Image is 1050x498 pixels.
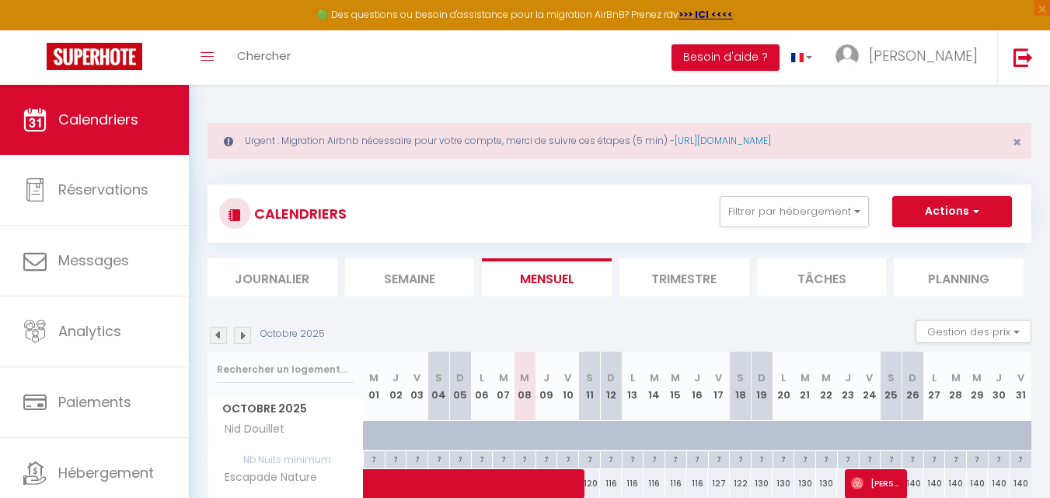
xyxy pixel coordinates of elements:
[413,370,420,385] abbr: V
[260,327,325,342] p: Octobre 2025
[951,370,961,385] abbr: M
[737,370,744,385] abbr: S
[564,370,571,385] abbr: V
[859,352,881,421] th: 24
[579,451,600,466] div: 7
[694,370,700,385] abbr: J
[601,451,622,466] div: 7
[480,370,484,385] abbr: L
[211,469,321,486] span: Escapade Nature
[208,451,363,468] span: Nb Nuits minimum
[58,463,154,482] span: Hébergement
[909,370,916,385] abbr: D
[406,451,427,466] div: 7
[715,370,722,385] abbr: V
[208,398,363,420] span: Octobre 2025
[932,370,937,385] abbr: L
[967,469,989,498] div: 140
[794,469,816,498] div: 130
[1013,135,1021,149] button: Close
[824,30,997,85] a: ... [PERSON_NAME]
[385,451,406,466] div: 7
[406,352,428,421] th: 03
[945,352,967,421] th: 28
[250,196,347,231] h3: CALENDRIERS
[678,8,733,21] strong: >>> ICI <<<<
[557,352,579,421] th: 10
[967,352,989,421] th: 29
[1010,451,1031,466] div: 7
[835,44,859,68] img: ...
[773,469,794,498] div: 130
[535,352,557,421] th: 09
[773,451,794,466] div: 7
[47,43,142,70] img: Super Booking
[1010,352,1031,421] th: 31
[644,451,665,466] div: 7
[988,469,1010,498] div: 140
[794,352,816,421] th: 21
[967,451,988,466] div: 7
[493,451,514,466] div: 7
[650,370,659,385] abbr: M
[675,134,771,147] a: [URL][DOMAIN_NAME]
[58,110,138,129] span: Calendriers
[924,451,945,466] div: 7
[428,451,449,466] div: 7
[623,451,644,466] div: 7
[671,370,680,385] abbr: M
[428,352,450,421] th: 04
[435,370,442,385] abbr: S
[773,352,794,421] th: 20
[1013,47,1033,67] img: logout
[730,469,752,498] div: 122
[208,258,337,296] li: Journalier
[1013,132,1021,152] span: ×
[644,352,665,421] th: 14
[472,451,493,466] div: 7
[630,370,635,385] abbr: L
[515,451,535,466] div: 7
[686,352,708,421] th: 16
[392,370,399,385] abbr: J
[851,468,902,498] span: [PERSON_NAME]
[730,451,751,466] div: 7
[471,352,493,421] th: 06
[822,370,831,385] abbr: M
[816,469,838,498] div: 130
[923,352,945,421] th: 27
[520,370,529,385] abbr: M
[845,370,851,385] abbr: J
[499,370,508,385] abbr: M
[58,251,129,270] span: Messages
[237,47,291,64] span: Chercher
[543,370,549,385] abbr: J
[449,352,471,421] th: 05
[58,392,131,412] span: Paiements
[869,46,978,65] span: [PERSON_NAME]
[758,370,766,385] abbr: D
[208,123,1031,159] div: Urgent : Migration Airbnb nécessaire pour votre compte, merci de suivre ces étapes (5 min) -
[816,352,838,421] th: 22
[622,352,644,421] th: 13
[225,30,302,85] a: Chercher
[557,451,578,466] div: 7
[866,370,873,385] abbr: V
[989,451,1010,466] div: 7
[385,352,406,421] th: 02
[211,421,288,438] span: Nid Douillet
[515,352,536,421] th: 08
[801,370,810,385] abbr: M
[665,451,686,466] div: 7
[456,370,464,385] abbr: D
[781,370,786,385] abbr: L
[345,258,475,296] li: Semaine
[672,44,780,71] button: Besoin d'aide ?
[902,469,923,498] div: 140
[752,451,773,466] div: 7
[217,356,354,384] input: Rechercher un logement...
[536,451,557,466] div: 7
[945,451,966,466] div: 7
[902,451,923,466] div: 7
[996,370,1002,385] abbr: J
